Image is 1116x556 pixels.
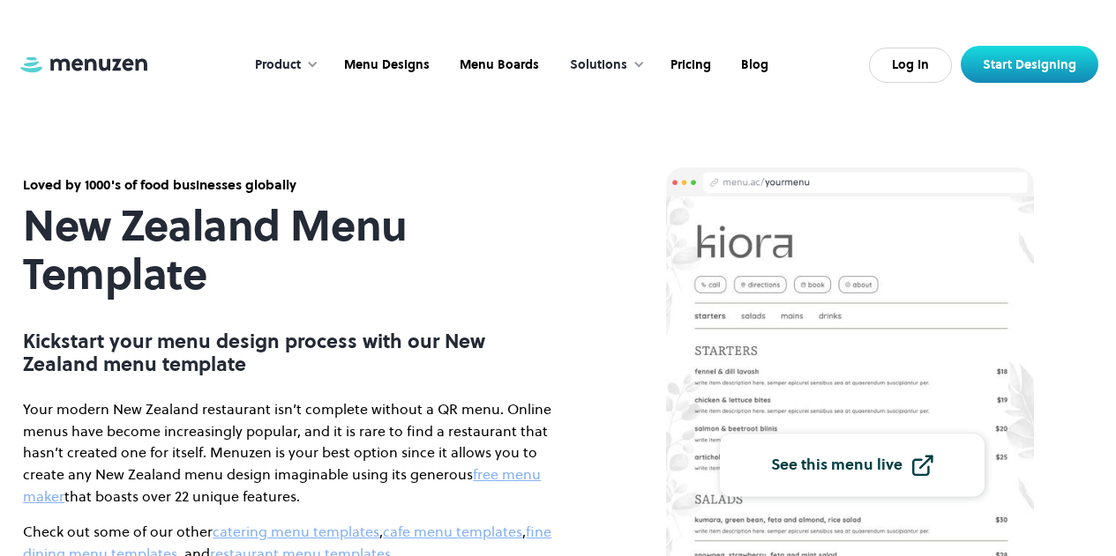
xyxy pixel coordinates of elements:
[869,48,952,83] a: Log In
[213,522,379,541] a: catering menu templates
[724,38,782,93] a: Blog
[23,202,552,299] h1: New Zealand Menu Template
[443,38,552,93] a: Menu Boards
[552,38,654,93] div: Solutions
[654,38,724,93] a: Pricing
[23,398,552,508] p: Your modern New Zealand restaurant isn’t complete without a QR menu. Online menus have become inc...
[23,330,552,376] p: Kickstart your menu design process with our New Zealand menu template
[383,522,522,541] a: cafe menu templates
[255,56,301,75] div: Product
[961,46,1098,83] a: Start Designing
[237,38,327,93] div: Product
[23,464,541,506] a: free menu maker
[570,56,627,75] div: Solutions
[720,434,985,496] a: See this menu live
[327,38,443,93] a: Menu Designs
[23,175,552,195] div: Loved by 1000's of food businesses globally
[771,457,903,473] div: See this menu live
